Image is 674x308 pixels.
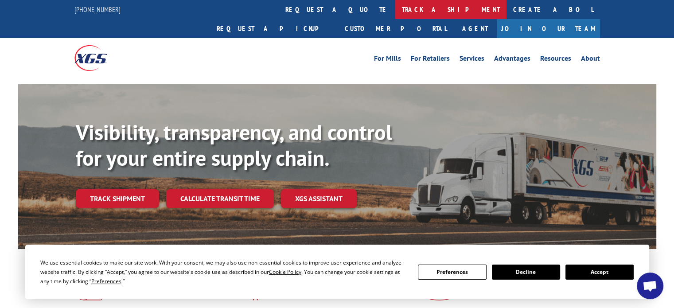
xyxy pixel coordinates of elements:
a: [PHONE_NUMBER] [74,5,121,14]
button: Accept [565,265,634,280]
a: Join Our Team [497,19,600,38]
div: We use essential cookies to make our site work. With your consent, we may also use non-essential ... [40,258,407,286]
a: Resources [540,55,571,65]
button: Preferences [418,265,486,280]
b: Visibility, transparency, and control for your entire supply chain. [76,118,392,172]
a: XGS ASSISTANT [281,189,357,208]
span: Cookie Policy [269,268,301,276]
a: For Retailers [411,55,450,65]
span: Preferences [91,277,121,285]
a: Agent [453,19,497,38]
a: For Mills [374,55,401,65]
button: Decline [492,265,560,280]
div: Cookie Consent Prompt [25,245,649,299]
a: Track shipment [76,189,159,208]
a: Customer Portal [338,19,453,38]
div: Open chat [637,273,663,299]
a: Advantages [494,55,530,65]
a: About [581,55,600,65]
a: Calculate transit time [166,189,274,208]
a: Request a pickup [210,19,338,38]
a: Services [460,55,484,65]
